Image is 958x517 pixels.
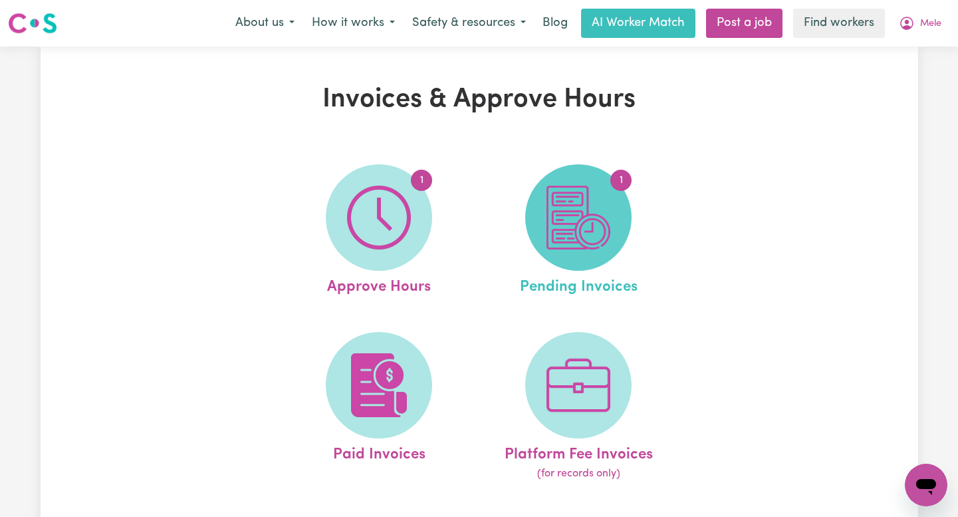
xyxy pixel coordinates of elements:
button: About us [227,9,303,37]
span: Paid Invoices [333,438,425,466]
span: 1 [610,170,632,191]
span: Platform Fee Invoices [505,438,653,466]
button: My Account [890,9,950,37]
a: Pending Invoices [483,164,674,299]
h1: Invoices & Approve Hours [195,84,764,116]
span: Pending Invoices [520,271,638,299]
span: (for records only) [537,466,620,482]
a: Find workers [793,9,885,38]
a: Platform Fee Invoices(for records only) [483,332,674,482]
img: Careseekers logo [8,11,57,35]
a: Paid Invoices [283,332,475,482]
button: Safety & resources [404,9,535,37]
a: Careseekers logo [8,8,57,39]
span: Approve Hours [327,271,431,299]
a: Blog [535,9,576,38]
span: 1 [411,170,432,191]
a: AI Worker Match [581,9,695,38]
span: Mele [920,17,941,31]
a: Approve Hours [283,164,475,299]
iframe: Button to launch messaging window [905,464,947,506]
a: Post a job [706,9,782,38]
button: How it works [303,9,404,37]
